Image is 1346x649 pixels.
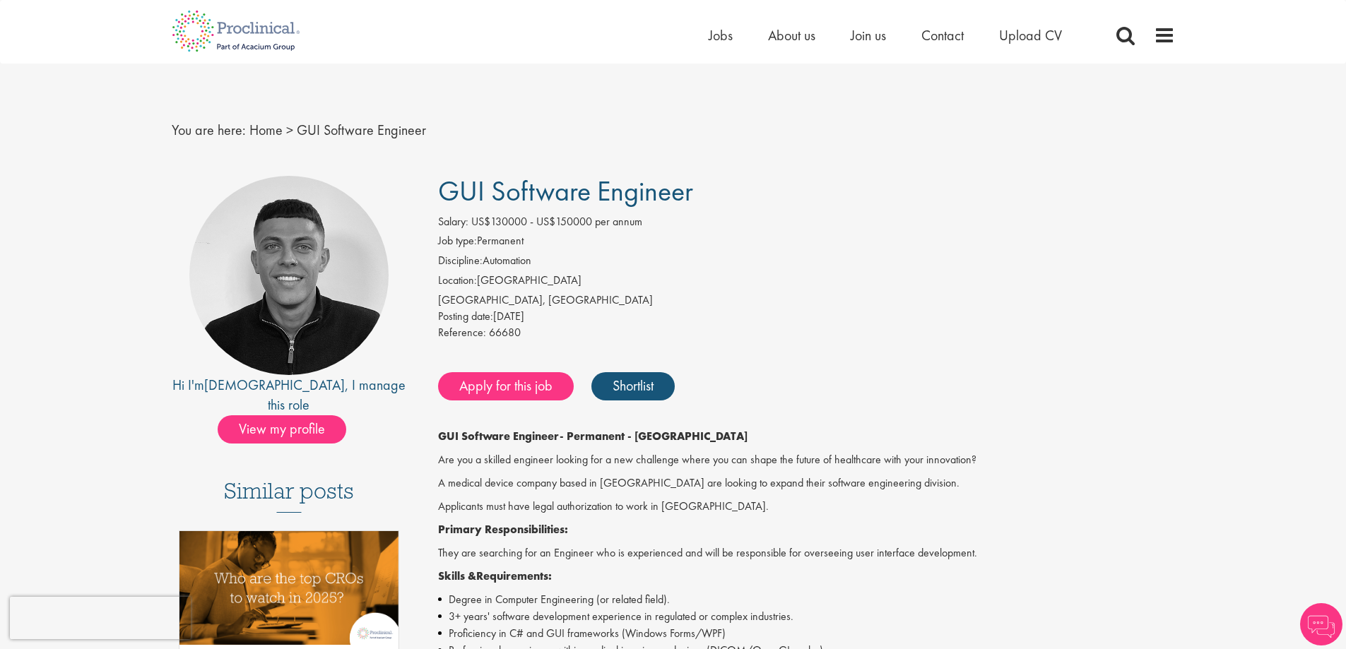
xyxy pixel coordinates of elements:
[438,309,493,323] span: Posting date:
[297,121,426,139] span: GUI Software Engineer
[999,26,1062,44] a: Upload CV
[438,173,693,209] span: GUI Software Engineer
[489,325,521,340] span: 66680
[189,176,389,375] img: imeage of recruiter Christian Andersen
[10,597,191,639] iframe: reCAPTCHA
[438,625,1175,642] li: Proficiency in C# and GUI frameworks (Windows Forms/WPF)
[286,121,293,139] span: >
[438,214,468,230] label: Salary:
[591,372,675,400] a: Shortlist
[476,568,552,583] strong: Requirements:
[438,273,1175,292] li: [GEOGRAPHIC_DATA]
[438,253,1175,273] li: Automation
[851,26,886,44] a: Join us
[438,325,486,341] label: Reference:
[438,273,477,289] label: Location:
[249,121,283,139] a: breadcrumb link
[438,292,1175,309] div: [GEOGRAPHIC_DATA], [GEOGRAPHIC_DATA]
[438,568,476,583] strong: Skills &
[438,591,1175,608] li: Degree in Computer Engineering (or related field).
[172,375,407,415] div: Hi I'm , I manage this role
[218,415,346,443] span: View my profile
[471,214,642,229] span: US$130000 - US$150000 per annum
[438,452,1175,468] p: Are you a skilled engineer looking for a new challenge where you can shape the future of healthca...
[218,418,360,436] a: View my profile
[224,479,354,513] h3: Similar posts
[438,253,483,269] label: Discipline:
[438,429,560,443] strong: GUI Software Engineer
[172,121,246,139] span: You are here:
[438,233,1175,253] li: Permanent
[179,531,399,645] img: Top 10 CROs 2025 | Proclinical
[709,26,733,44] a: Jobs
[438,233,477,249] label: Job type:
[438,475,1175,492] p: A medical device company based in [GEOGRAPHIC_DATA] are looking to expand their software engineer...
[438,372,574,400] a: Apply for this job
[438,309,1175,325] div: [DATE]
[1300,603,1342,645] img: Chatbot
[204,376,345,394] a: [DEMOGRAPHIC_DATA]
[768,26,815,44] a: About us
[438,499,1175,515] p: Applicants must have legal authorization to work in [GEOGRAPHIC_DATA].
[560,429,748,443] strong: - Permanent - [GEOGRAPHIC_DATA]
[438,522,568,537] strong: Primary Responsibilities:
[438,545,1175,561] p: They are searching for an Engineer who is experienced and will be responsible for overseeing user...
[438,608,1175,625] li: 3+ years' software development experience in regulated or complex industries.
[921,26,964,44] a: Contact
